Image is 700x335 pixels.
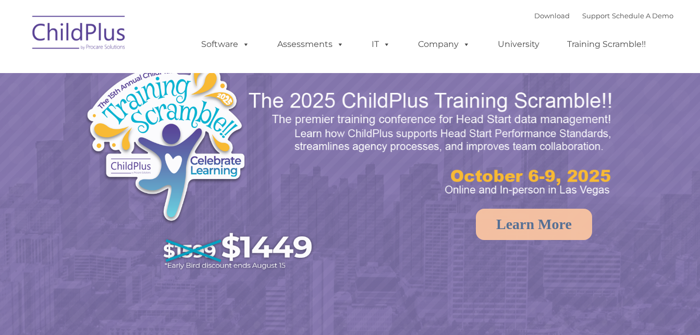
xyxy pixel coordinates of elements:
a: Assessments [267,34,354,55]
a: IT [361,34,401,55]
a: Company [408,34,481,55]
a: Download [534,11,570,20]
a: Training Scramble!! [557,34,656,55]
a: University [487,34,550,55]
img: ChildPlus by Procare Solutions [27,8,131,61]
a: Software [191,34,260,55]
a: Learn More [476,209,592,240]
font: | [534,11,673,20]
a: Schedule A Demo [612,11,673,20]
a: Support [582,11,610,20]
